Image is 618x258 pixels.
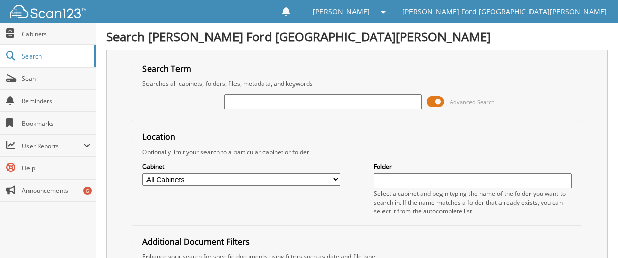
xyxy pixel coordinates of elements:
[137,63,196,74] legend: Search Term
[22,186,91,195] span: Announcements
[142,162,340,171] label: Cabinet
[137,131,181,142] legend: Location
[22,141,83,150] span: User Reports
[22,52,89,61] span: Search
[450,98,495,106] span: Advanced Search
[313,9,370,15] span: [PERSON_NAME]
[22,97,91,105] span: Reminders
[137,236,255,247] legend: Additional Document Filters
[22,30,91,38] span: Cabinets
[83,187,92,195] div: 6
[567,209,618,258] iframe: Chat Widget
[137,148,576,156] div: Optionally limit your search to a particular cabinet or folder
[137,79,576,88] div: Searches all cabinets, folders, files, metadata, and keywords
[22,119,91,128] span: Bookmarks
[374,189,572,215] div: Select a cabinet and begin typing the name of the folder you want to search in. If the name match...
[22,74,91,83] span: Scan
[374,162,572,171] label: Folder
[22,164,91,173] span: Help
[106,28,608,45] h1: Search [PERSON_NAME] Ford [GEOGRAPHIC_DATA][PERSON_NAME]
[402,9,607,15] span: [PERSON_NAME] Ford [GEOGRAPHIC_DATA][PERSON_NAME]
[10,5,86,18] img: scan123-logo-white.svg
